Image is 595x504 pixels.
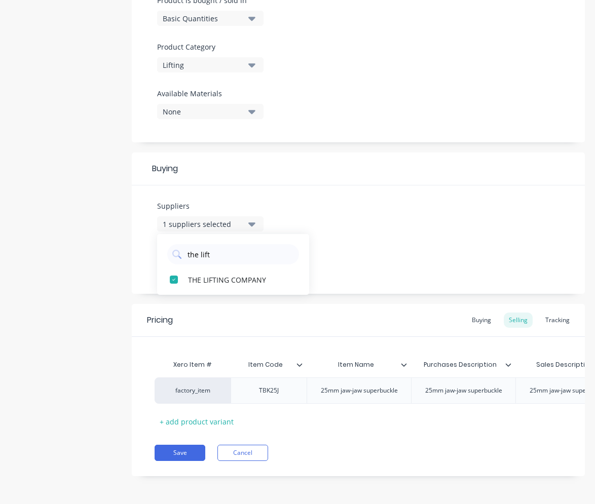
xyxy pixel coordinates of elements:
[411,355,515,375] div: Purchases Description
[307,355,411,375] div: Item Name
[157,57,264,72] button: Lifting
[165,386,220,395] div: factory_item
[157,201,264,211] label: Suppliers
[231,355,307,375] div: Item Code
[132,152,585,185] div: Buying
[155,355,231,375] div: Xero Item #
[157,88,264,99] label: Available Materials
[155,445,205,461] button: Save
[467,313,496,328] div: Buying
[157,42,258,52] label: Product Category
[163,60,244,70] div: Lifting
[157,216,264,231] button: 1 suppliers selected
[540,313,575,328] div: Tracking
[163,219,244,229] div: 1 suppliers selected
[231,352,301,377] div: Item Code
[157,104,264,119] button: None
[163,106,244,117] div: None
[217,445,268,461] button: Cancel
[313,384,406,397] div: 25mm jaw-jaw superbuckle
[307,352,405,377] div: Item Name
[244,384,294,397] div: TBK25J
[147,314,173,326] div: Pricing
[411,352,509,377] div: Purchases Description
[157,11,264,26] button: Basic Quantities
[163,13,244,24] div: Basic Quantities
[504,313,533,328] div: Selling
[155,414,239,430] div: + add product variant
[417,384,510,397] div: 25mm jaw-jaw superbuckle
[188,274,289,285] div: THE LIFTING COMPANY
